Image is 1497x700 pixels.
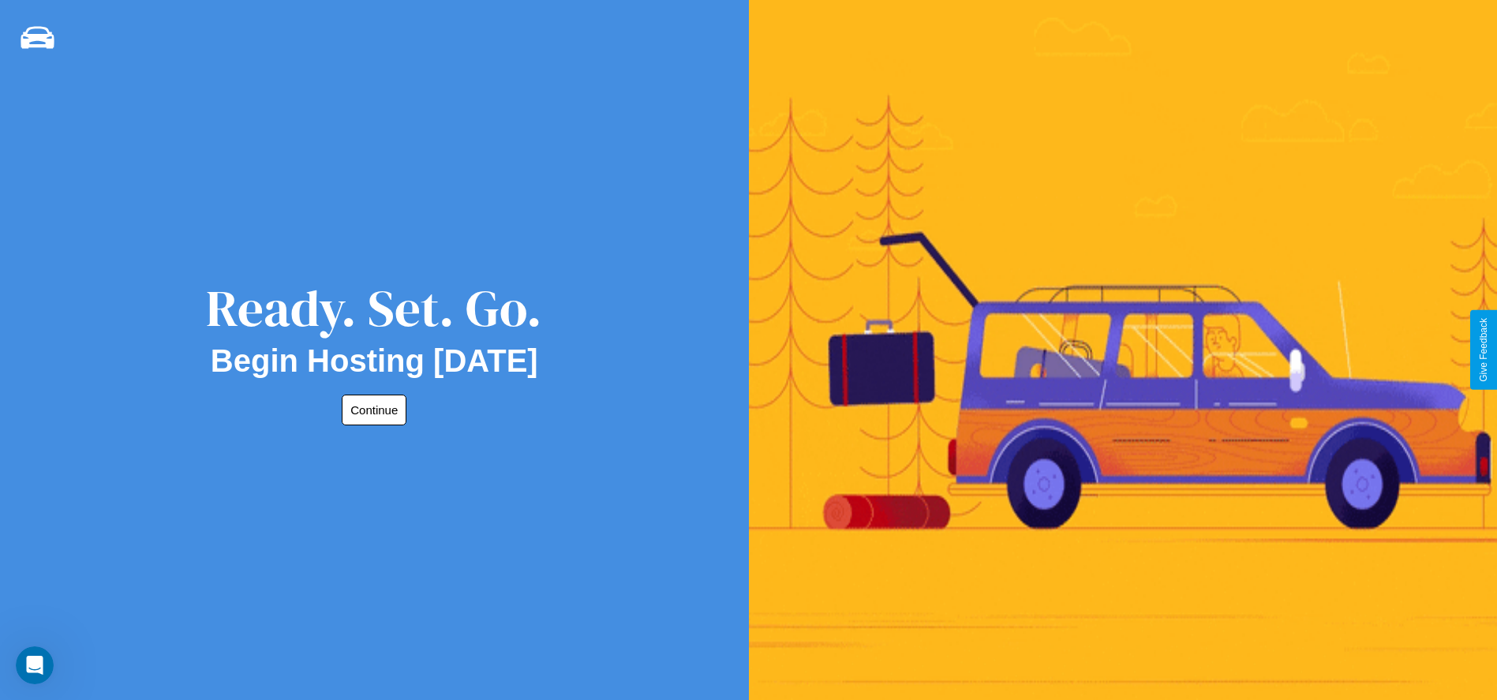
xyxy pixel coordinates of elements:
[16,646,54,684] iframe: Intercom live chat
[1478,318,1489,382] div: Give Feedback
[206,273,542,343] div: Ready. Set. Go.
[211,343,538,379] h2: Begin Hosting [DATE]
[342,395,406,425] button: Continue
